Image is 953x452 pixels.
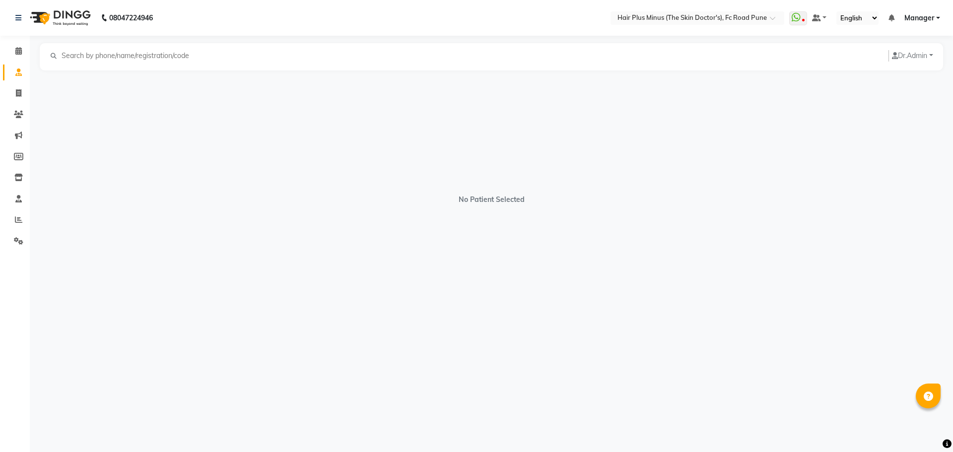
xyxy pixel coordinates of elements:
[892,51,907,60] span: Dr.
[911,412,943,442] iframe: chat widget
[109,4,153,32] b: 08047224946
[904,13,934,23] span: Manager
[40,70,943,319] div: No Patient Selected
[61,50,197,62] input: Search by phone/name/registration/code
[25,4,93,32] img: logo
[888,50,936,62] button: Dr.Admin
